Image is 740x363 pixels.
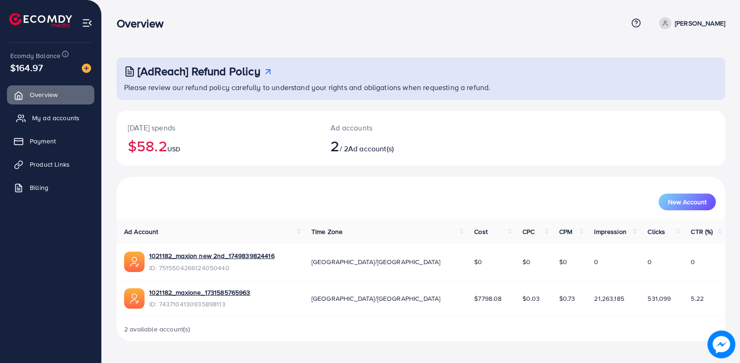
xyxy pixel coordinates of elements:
span: ID: 7515504266124050440 [149,263,275,272]
span: $0.73 [559,294,575,303]
span: CTR (%) [691,227,713,236]
span: $164.97 [10,61,43,74]
span: Ad account(s) [348,143,394,154]
span: ID: 7437104130935898113 [149,299,251,309]
span: Ecomdy Balance [10,51,60,60]
span: 2 [330,135,339,156]
a: Payment [7,132,94,150]
span: New Account [668,199,707,205]
span: 5.22 [691,294,704,303]
span: Payment [30,136,56,146]
a: Overview [7,85,94,104]
span: 21,263,185 [594,294,624,303]
h2: $58.2 [128,137,308,155]
span: Billing [30,183,48,192]
span: CPM [559,227,572,236]
span: $0.03 [522,294,540,303]
img: menu [82,18,92,28]
span: 0 [594,257,598,266]
img: logo [9,13,72,27]
span: $7798.08 [474,294,502,303]
span: [GEOGRAPHIC_DATA]/[GEOGRAPHIC_DATA] [311,257,441,266]
a: [PERSON_NAME] [655,17,725,29]
span: [GEOGRAPHIC_DATA]/[GEOGRAPHIC_DATA] [311,294,441,303]
img: ic-ads-acc.e4c84228.svg [124,252,145,272]
span: Impression [594,227,627,236]
span: Time Zone [311,227,343,236]
a: 1021182_maxione_1731585765963 [149,288,251,297]
span: USD [167,144,180,154]
a: 1021182_maxion new 2nd_1749839824416 [149,251,275,260]
p: [PERSON_NAME] [675,18,725,29]
p: Ad accounts [330,122,460,133]
h3: Overview [117,17,171,30]
span: My ad accounts [32,113,79,123]
p: Please review our refund policy carefully to understand your rights and obligations when requesti... [124,82,720,93]
img: image [707,331,735,358]
span: 2 available account(s) [124,324,191,334]
span: Cost [474,227,488,236]
span: 531,099 [647,294,671,303]
span: 0 [691,257,695,266]
span: Overview [30,90,58,99]
img: image [82,64,91,73]
span: CPC [522,227,535,236]
span: $0 [559,257,567,266]
a: Billing [7,178,94,197]
span: Ad Account [124,227,159,236]
a: My ad accounts [7,109,94,127]
h3: [AdReach] Refund Policy [138,65,260,78]
p: [DATE] spends [128,122,308,133]
button: New Account [659,194,716,210]
span: $0 [522,257,530,266]
h2: / 2 [330,137,460,155]
img: ic-ads-acc.e4c84228.svg [124,288,145,309]
span: Clicks [647,227,665,236]
span: Product Links [30,160,70,169]
span: $0 [474,257,482,266]
span: 0 [647,257,652,266]
a: Product Links [7,155,94,174]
